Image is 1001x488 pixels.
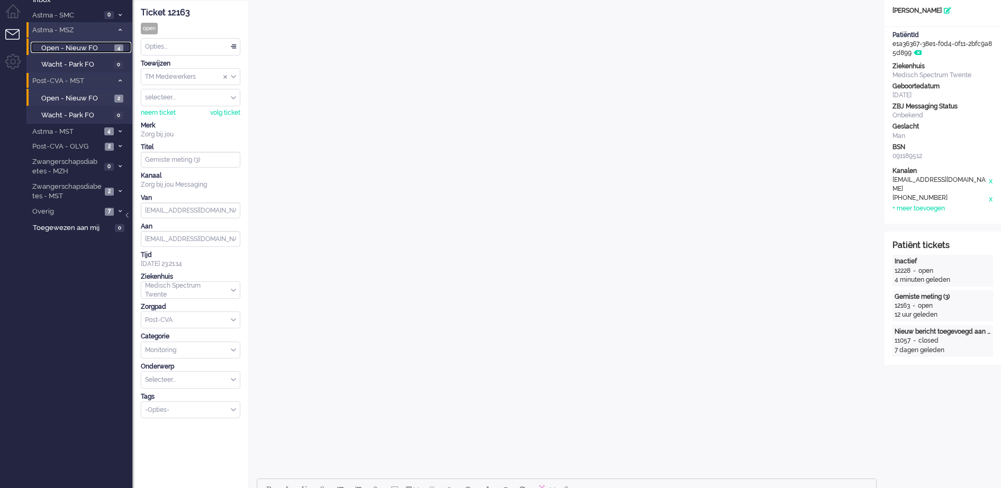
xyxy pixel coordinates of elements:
[115,224,124,232] span: 0
[33,223,112,233] span: Toegewezen aan mij
[892,204,945,213] div: + meer toevoegen
[141,59,240,68] div: Toewijzen
[892,167,993,176] div: Kanalen
[31,222,132,233] a: Toegewezen aan mij 0
[141,7,240,19] div: Ticket 12163
[31,25,113,35] span: Astma - MSZ
[141,302,240,311] div: Zorgpad
[114,95,123,103] span: 2
[41,43,112,53] span: Open - Nieuw FO
[892,143,993,152] div: BSN
[892,62,993,71] div: Ziekenhuis
[910,301,918,310] div: -
[910,266,918,275] div: -
[114,44,123,52] span: 4
[104,163,114,171] span: 0
[895,327,991,336] div: Nieuw bericht toegevoegd aan gesprek
[31,92,131,104] a: Open - Nieuw FO 2
[892,91,993,100] div: [DATE]
[31,42,131,53] a: Open - Nieuw FO 4
[918,301,933,310] div: open
[210,108,240,117] div: volg ticket
[105,188,114,196] span: 2
[41,94,112,104] span: Open - Nieuw FO
[105,208,114,216] span: 7
[141,251,240,260] div: Tijd
[988,176,993,194] div: x
[895,257,991,266] div: Inactief
[31,142,102,152] span: Post-CVA - OLVG
[892,132,993,141] div: Man
[141,401,240,419] div: Select Tags
[892,102,993,111] div: ZBJ Messaging Status
[141,251,240,269] div: [DATE] 23:21:14
[141,68,240,86] div: Assign Group
[892,122,993,131] div: Geslacht
[895,292,991,301] div: Gemiste meting (3)
[141,272,240,281] div: Ziekenhuis
[988,194,993,204] div: x
[141,23,158,34] div: open
[892,240,993,252] div: Patiënt tickets
[895,310,991,319] div: 12 uur geleden
[892,176,988,194] div: [EMAIL_ADDRESS][DOMAIN_NAME]
[892,82,993,91] div: Geboortedatum
[31,58,131,70] a: Wacht - Park FO 0
[885,6,1001,15] div: [PERSON_NAME]
[895,301,910,310] div: 12163
[31,207,102,217] span: Overig
[31,182,102,201] span: Zwangerschapsdiabetes - MST
[892,71,993,80] div: Medisch Spectrum Twente
[141,332,240,341] div: Categorie
[892,111,993,120] div: Onbekend
[141,171,240,180] div: Kanaal
[41,60,111,70] span: Wacht - Park FO
[31,109,131,121] a: Wacht - Park FO 0
[114,112,123,119] span: 0
[885,31,1001,58] div: e1a36367-38e1-f0d4-0f11-2bfc9a85d899
[141,130,240,139] div: Zorg bij jou
[892,31,993,40] div: PatiëntId
[141,222,240,231] div: Aan
[141,89,240,106] div: Assign User
[895,346,991,355] div: 7 dagen geleden
[5,29,29,53] li: Tickets menu
[141,108,176,117] div: neem ticket
[4,4,615,23] body: Rich Text Area. Press ALT-0 for help.
[892,194,988,204] div: [PHONE_NUMBER]
[895,266,910,275] div: 12228
[104,11,114,19] span: 0
[114,61,123,69] span: 0
[141,362,240,371] div: Onderwerp
[895,336,910,345] div: 11057
[141,194,240,202] div: Van
[141,392,240,401] div: Tags
[910,336,918,345] div: -
[5,54,29,78] li: Admin menu
[5,4,29,28] li: Dashboard menu
[918,266,933,275] div: open
[31,76,113,86] span: Post-CVA - MST
[31,157,101,177] span: Zwangerschapsdiabetes - MZH
[141,180,240,189] div: Zorg bij jou Messaging
[104,127,114,135] span: 4
[31,127,101,137] span: Astma - MST
[141,143,240,152] div: Titel
[895,275,991,284] div: 4 minuten geleden
[105,143,114,151] span: 2
[918,336,939,345] div: closed
[892,152,993,161] div: 091189512
[31,11,101,21] span: Astma - SMC
[41,111,111,121] span: Wacht - Park FO
[141,121,240,130] div: Merk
